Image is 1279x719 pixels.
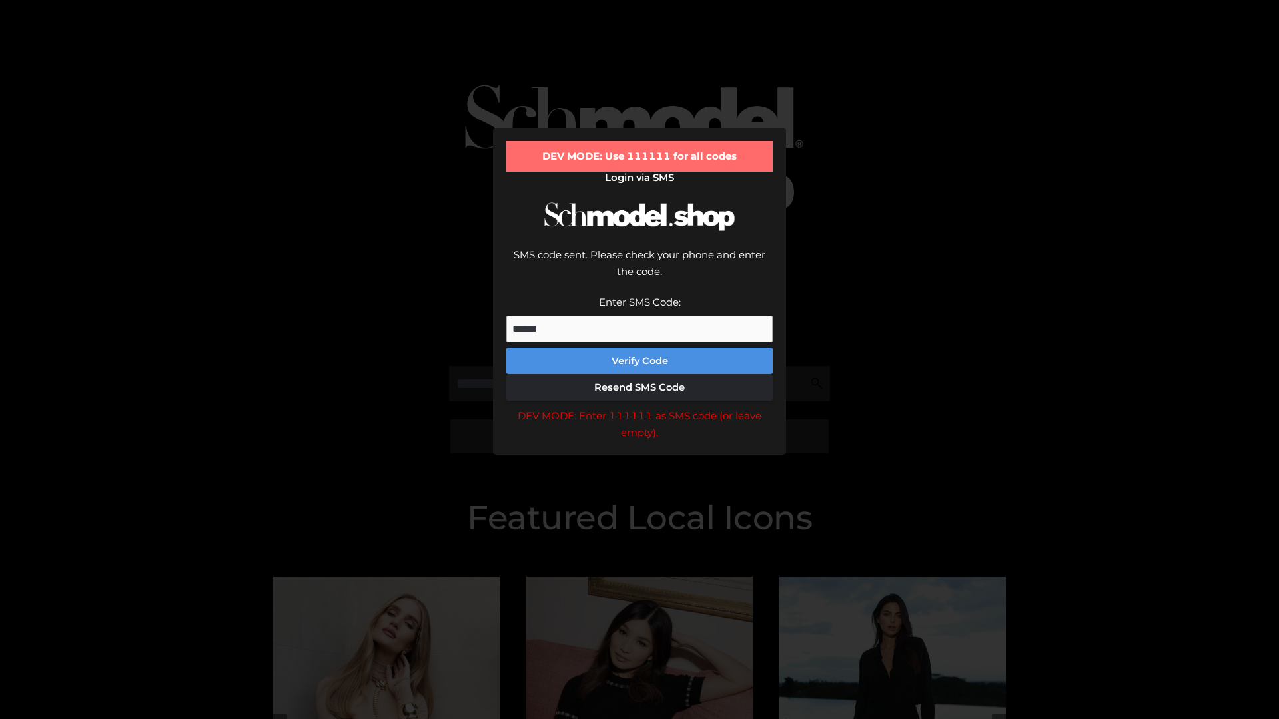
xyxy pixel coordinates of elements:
button: Verify Code [506,348,773,374]
div: DEV MODE: Use 111111 for all codes [506,141,773,172]
h2: Login via SMS [506,172,773,184]
div: SMS code sent. Please check your phone and enter the code. [506,246,773,294]
div: DEV MODE: Enter 111111 as SMS code (or leave empty). [506,407,773,441]
button: Resend SMS Code [506,374,773,401]
img: Schmodel Logo [540,190,739,243]
label: Enter SMS Code: [599,296,681,308]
